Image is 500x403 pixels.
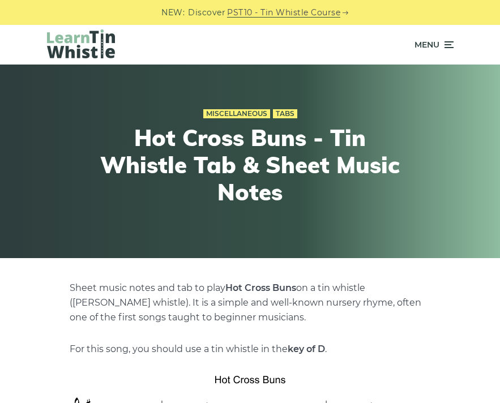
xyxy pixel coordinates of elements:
p: Sheet music notes and tab to play on a tin whistle ([PERSON_NAME] whistle). It is a simple and we... [70,281,431,325]
a: Tabs [273,109,297,118]
strong: key of D [288,344,325,354]
h1: Hot Cross Buns - Tin Whistle Tab & Sheet Music Notes [97,124,403,205]
a: Miscellaneous [203,109,270,118]
strong: Hot Cross Buns [225,282,296,293]
img: LearnTinWhistle.com [47,29,115,58]
p: For this song, you should use a tin whistle in the . [70,342,431,357]
span: Menu [414,31,439,59]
